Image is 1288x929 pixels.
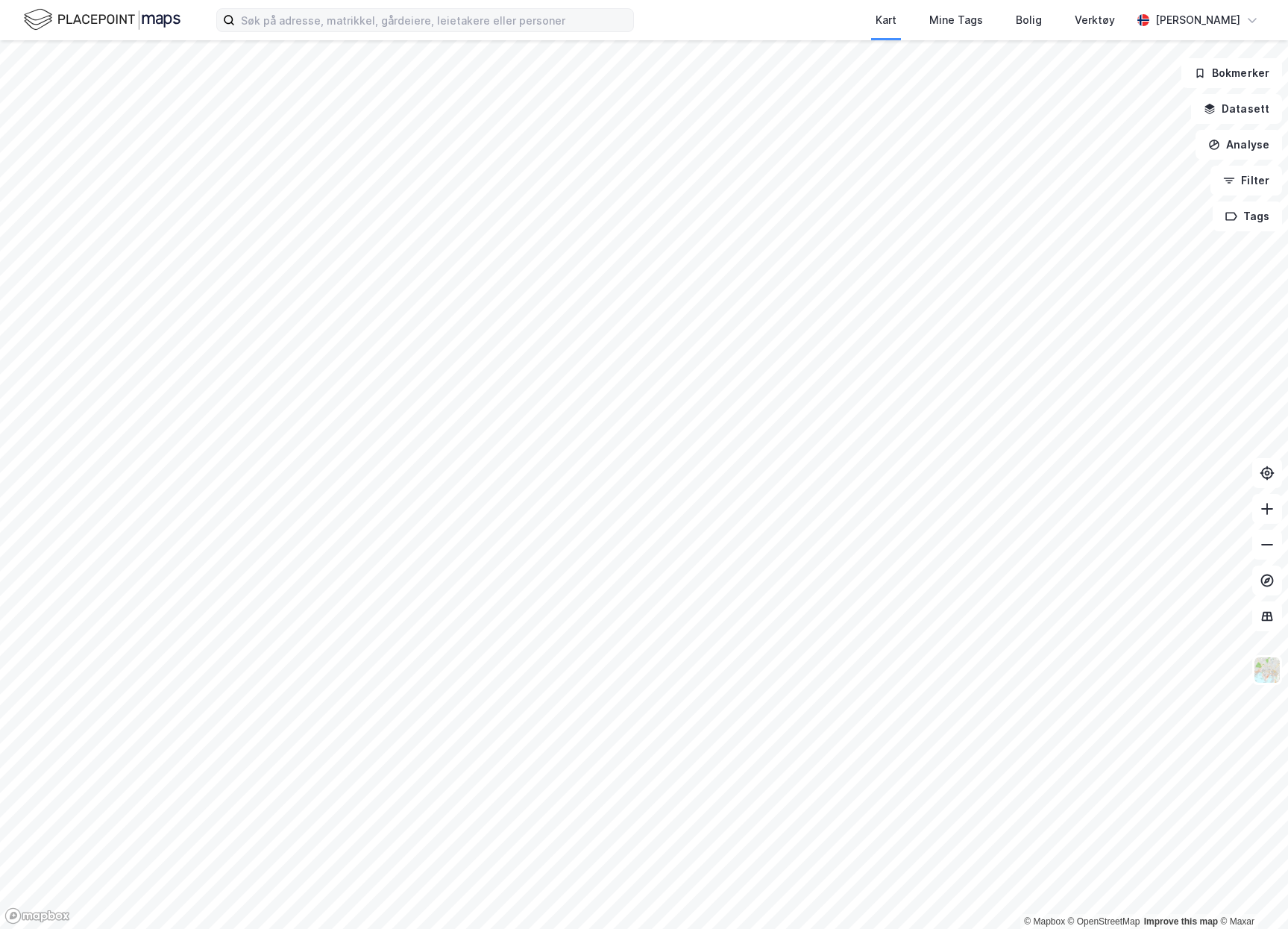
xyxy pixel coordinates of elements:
div: Mine Tags [929,11,983,29]
img: Z [1253,656,1281,684]
button: Bokmerker [1181,58,1282,88]
div: [PERSON_NAME] [1155,11,1240,29]
div: Kart [876,11,896,29]
button: Analyse [1196,130,1282,160]
img: logo.f888ab2527a4732fd821a326f86c7f29.svg [24,7,180,33]
a: Mapbox [1024,916,1065,927]
a: Improve this map [1144,916,1218,927]
button: Tags [1213,201,1282,231]
a: OpenStreetMap [1068,916,1140,927]
a: Mapbox homepage [4,907,70,925]
input: Søk på adresse, matrikkel, gårdeiere, leietakere eller personer [235,9,633,31]
div: Verktøy [1075,11,1115,29]
div: Bolig [1016,11,1042,29]
iframe: Chat Widget [1213,857,1288,929]
button: Datasett [1191,94,1282,124]
button: Filter [1210,166,1282,196]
